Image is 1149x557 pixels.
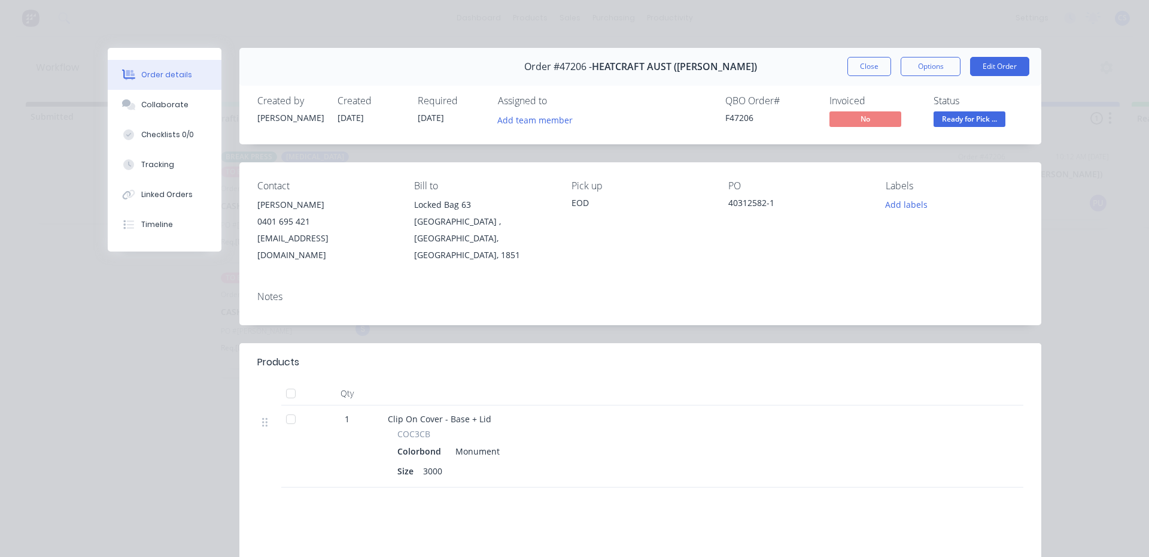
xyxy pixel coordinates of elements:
[725,95,815,107] div: QBO Order #
[141,159,174,170] div: Tracking
[879,196,934,213] button: Add labels
[418,462,447,480] div: 3000
[934,111,1005,129] button: Ready for Pick ...
[345,413,349,425] span: 1
[257,180,395,192] div: Contact
[108,60,221,90] button: Order details
[108,150,221,180] button: Tracking
[141,189,193,200] div: Linked Orders
[498,95,618,107] div: Assigned to
[141,129,194,140] div: Checklists 0/0
[257,196,395,264] div: [PERSON_NAME]0401 695 421[EMAIL_ADDRESS][DOMAIN_NAME]
[338,112,364,123] span: [DATE]
[108,90,221,120] button: Collaborate
[257,230,395,264] div: [EMAIL_ADDRESS][DOMAIN_NAME]
[418,112,444,123] span: [DATE]
[491,111,579,128] button: Add team member
[414,196,552,213] div: Locked Bag 63
[829,111,901,126] span: No
[257,196,395,213] div: [PERSON_NAME]
[108,180,221,210] button: Linked Orders
[414,180,552,192] div: Bill to
[728,180,866,192] div: PO
[397,462,418,480] div: Size
[257,355,299,370] div: Products
[257,95,323,107] div: Created by
[388,413,491,425] span: Clip On Cover - Base + Lid
[934,95,1023,107] div: Status
[901,57,960,76] button: Options
[592,61,757,72] span: HEATCRAFT AUST ([PERSON_NAME])
[397,443,446,460] div: Colorbond
[257,291,1023,302] div: Notes
[257,213,395,230] div: 0401 695 421
[572,196,709,209] div: EOD
[141,99,189,110] div: Collaborate
[338,95,403,107] div: Created
[498,111,579,128] button: Add team member
[970,57,1029,76] button: Edit Order
[108,120,221,150] button: Checklists 0/0
[108,210,221,240] button: Timeline
[141,69,192,80] div: Order details
[524,61,592,72] span: Order #47206 -
[257,111,323,124] div: [PERSON_NAME]
[886,180,1023,192] div: Labels
[414,196,552,264] div: Locked Bag 63[GEOGRAPHIC_DATA] , [GEOGRAPHIC_DATA], [GEOGRAPHIC_DATA], 1851
[728,196,866,213] div: 40312582-1
[934,111,1005,126] span: Ready for Pick ...
[725,111,815,124] div: F47206
[141,219,173,230] div: Timeline
[829,95,919,107] div: Invoiced
[418,95,484,107] div: Required
[572,180,709,192] div: Pick up
[414,213,552,264] div: [GEOGRAPHIC_DATA] , [GEOGRAPHIC_DATA], [GEOGRAPHIC_DATA], 1851
[451,443,500,460] div: Monument
[847,57,891,76] button: Close
[397,428,430,440] span: COC3CB
[311,382,383,405] div: Qty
